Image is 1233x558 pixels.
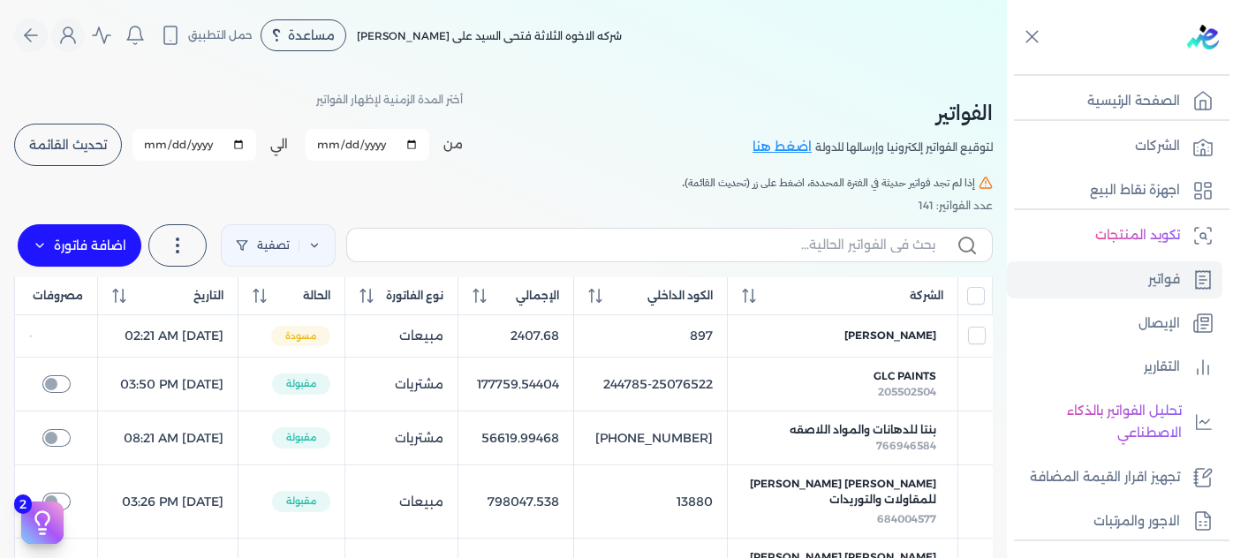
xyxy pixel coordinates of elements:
span: تحديث القائمة [29,139,107,151]
input: بحث في الفواتير الحالية... [361,236,935,254]
span: مصروفات [33,288,83,304]
p: تجهيز اقرار القيمة المضافة [1030,466,1180,489]
a: اجهزة نقاط البيع [1007,172,1222,209]
p: لتوقيع الفواتير إلكترونيا وإرسالها للدولة [815,136,993,159]
span: الإجمالي [516,288,559,304]
div: مساعدة [261,19,346,51]
td: 2407.68 [458,314,574,358]
button: 2 [21,501,64,544]
p: الصفحة الرئيسية [1087,90,1180,113]
span: الحالة [303,288,330,304]
span: GLC Paints [874,368,936,384]
span: [PERSON_NAME] [844,328,936,343]
span: 205502504 [878,385,936,398]
a: تكويد المنتجات [1007,217,1222,254]
div: عدد الفواتير: 141 [14,198,993,214]
a: تجهيز اقرار القيمة المضافة [1007,459,1222,496]
p: الإيصال [1138,313,1180,336]
span: الكود الداخلي [647,288,713,304]
span: مساعدة [288,29,335,41]
a: الإيصال [1007,305,1222,343]
a: التقارير [1007,349,1222,386]
td: [DATE] 02:21 AM [98,314,238,358]
a: الاجور والمرتبات [1007,503,1222,540]
span: 684004577 [877,512,936,525]
img: logo [1187,25,1219,49]
p: تكويد المنتجات [1095,224,1180,247]
a: الصفحة الرئيسية [1007,83,1222,120]
h2: الفواتير [753,97,993,129]
span: إذا لم تجد فواتير حديثة في الفترة المحددة، اضغط على زر (تحديث القائمة). [682,175,975,191]
p: فواتير [1148,268,1180,291]
a: فواتير [1007,261,1222,298]
p: الاجور والمرتبات [1093,510,1180,533]
div: - [29,329,83,343]
span: حمل التطبيق [188,27,253,43]
span: بنتا للدهانات والمواد اللاصقه [790,422,936,438]
button: تحديث القائمة [14,124,122,166]
span: شركه الاخوه الثلاثة فتحى السيد على [PERSON_NAME] [357,29,622,42]
label: اضافة فاتورة [18,224,141,267]
label: الي [270,135,288,154]
a: تحليل الفواتير بالذكاء الاصطناعي [1007,393,1222,452]
td: 897 [574,314,728,358]
label: من [443,135,463,154]
p: اجهزة نقاط البيع [1090,179,1180,202]
a: اضغط هنا [753,138,815,157]
a: الشركات [1007,128,1222,165]
span: التاريخ [193,288,223,304]
p: أختر المدة الزمنية لإظهار الفواتير [316,88,463,111]
span: مسودة [271,326,330,347]
span: [PERSON_NAME] [PERSON_NAME] للمقاولات والتوريدات [749,476,936,508]
p: الشركات [1135,135,1180,158]
button: حمل التطبيق [155,20,257,50]
span: 2 [14,494,32,514]
p: تحليل الفواتير بالذكاء الاصطناعي [1016,400,1182,445]
span: 766946584 [876,439,936,452]
td: مبيعات [345,314,458,358]
p: التقارير [1144,356,1180,379]
span: الشركة [910,288,943,304]
span: نوع الفاتورة [386,288,443,304]
a: تصفية [221,224,336,267]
